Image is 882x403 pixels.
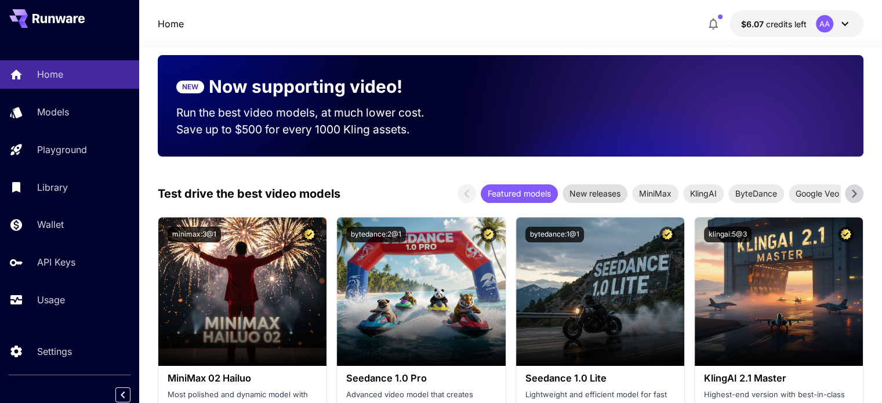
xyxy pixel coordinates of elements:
p: NEW [182,82,198,92]
p: Home [37,67,63,81]
button: Certified Model – Vetted for best performance and includes a commercial license. [481,227,496,242]
h3: Seedance 1.0 Pro [346,373,496,384]
div: ByteDance [728,184,784,203]
img: alt [516,217,684,366]
p: Now supporting video! [209,74,402,100]
div: KlingAI [683,184,724,203]
span: ByteDance [728,187,784,199]
img: alt [695,217,863,366]
p: Wallet [37,217,64,231]
span: Featured models [481,187,558,199]
img: alt [158,217,326,366]
button: minimax:3@1 [168,227,221,242]
button: Collapse sidebar [115,387,130,402]
p: Playground [37,143,87,157]
div: $6.07266 [741,18,807,30]
div: Google Veo [789,184,846,203]
nav: breadcrumb [158,17,184,31]
span: Google Veo [789,187,846,199]
button: $6.07266AA [729,10,863,37]
span: New releases [562,187,627,199]
div: AA [816,15,833,32]
h3: MiniMax 02 Hailuo [168,373,317,384]
button: bytedance:1@1 [525,227,584,242]
p: Test drive the best video models [158,185,340,202]
a: Home [158,17,184,31]
button: Certified Model – Vetted for best performance and includes a commercial license. [302,227,317,242]
img: alt [337,217,505,366]
p: Usage [37,293,65,307]
p: Library [37,180,68,194]
p: Models [37,105,69,119]
button: Certified Model – Vetted for best performance and includes a commercial license. [838,227,854,242]
span: $6.07 [741,19,766,29]
h3: Seedance 1.0 Lite [525,373,675,384]
p: API Keys [37,255,75,269]
p: Settings [37,344,72,358]
button: bytedance:2@1 [346,227,406,242]
p: Run the best video models, at much lower cost. [176,104,447,121]
button: klingai:5@3 [704,227,752,242]
div: MiniMax [632,184,678,203]
span: MiniMax [632,187,678,199]
p: Save up to $500 for every 1000 Kling assets. [176,121,447,138]
div: Featured models [481,184,558,203]
span: credits left [766,19,807,29]
button: Certified Model – Vetted for best performance and includes a commercial license. [659,227,675,242]
div: New releases [562,184,627,203]
span: KlingAI [683,187,724,199]
h3: KlingAI 2.1 Master [704,373,854,384]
